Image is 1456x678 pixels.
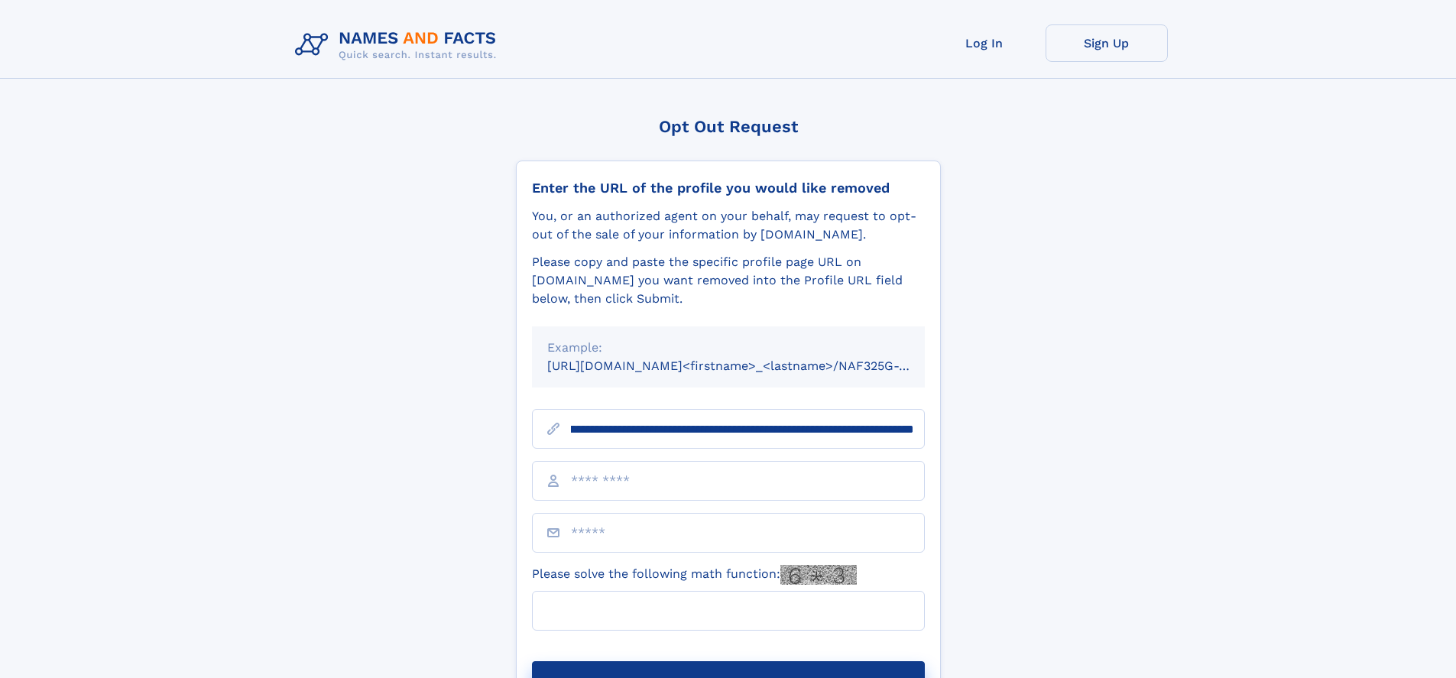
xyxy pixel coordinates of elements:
[532,180,925,196] div: Enter the URL of the profile you would like removed
[547,339,910,357] div: Example:
[1046,24,1168,62] a: Sign Up
[547,358,954,373] small: [URL][DOMAIN_NAME]<firstname>_<lastname>/NAF325G-xxxxxxxx
[516,117,941,136] div: Opt Out Request
[532,253,925,308] div: Please copy and paste the specific profile page URL on [DOMAIN_NAME] you want removed into the Pr...
[532,565,857,585] label: Please solve the following math function:
[289,24,509,66] img: Logo Names and Facts
[923,24,1046,62] a: Log In
[532,207,925,244] div: You, or an authorized agent on your behalf, may request to opt-out of the sale of your informatio...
